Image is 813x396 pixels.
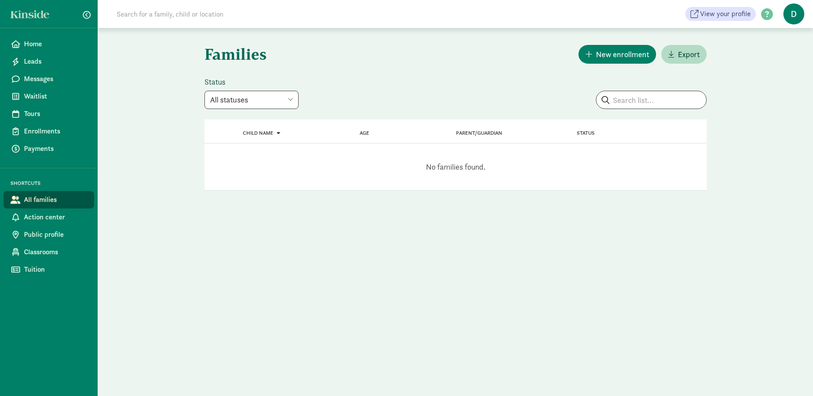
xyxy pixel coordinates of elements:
[24,56,87,67] span: Leads
[24,229,87,240] span: Public profile
[3,88,94,105] a: Waitlist
[3,208,94,226] a: Action center
[3,35,94,53] a: Home
[204,143,707,190] div: No families found.
[24,74,87,84] span: Messages
[3,243,94,261] a: Classrooms
[3,261,94,278] a: Tuition
[783,3,804,24] span: D
[3,140,94,157] a: Payments
[596,48,649,60] span: New enrollment
[24,212,87,222] span: Action center
[24,195,87,205] span: All families
[24,264,87,275] span: Tuition
[24,126,87,137] span: Enrollments
[243,130,273,136] span: Child name
[661,45,707,64] button: Export
[456,130,502,136] a: Parent/Guardian
[3,70,94,88] a: Messages
[596,91,706,109] input: Search list...
[3,105,94,123] a: Tours
[3,191,94,208] a: All families
[678,48,700,60] span: Export
[24,143,87,154] span: Payments
[577,130,595,136] span: Status
[112,5,356,23] input: Search for a family, child or location
[360,130,369,136] a: Age
[3,226,94,243] a: Public profile
[685,7,756,21] a: View your profile
[204,38,454,70] h1: Families
[700,9,751,19] span: View your profile
[24,109,87,119] span: Tours
[24,247,87,257] span: Classrooms
[204,77,299,87] label: Status
[3,123,94,140] a: Enrollments
[243,130,280,136] a: Child name
[578,45,656,64] button: New enrollment
[24,91,87,102] span: Waitlist
[3,53,94,70] a: Leads
[24,39,87,49] span: Home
